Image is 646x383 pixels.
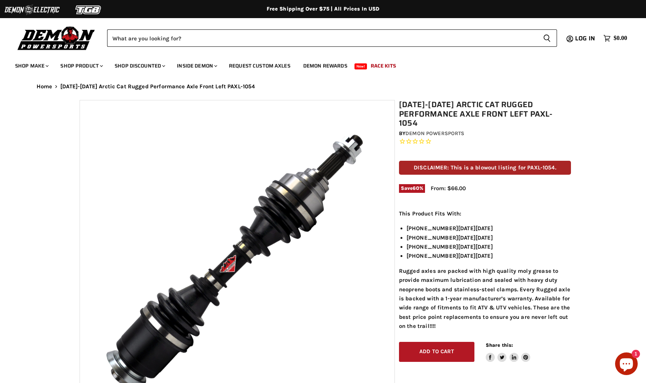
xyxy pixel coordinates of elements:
[55,58,107,74] a: Shop Product
[413,185,419,191] span: 60
[419,348,454,355] span: Add to cart
[223,58,296,74] a: Request Custom Axles
[407,224,571,233] li: [PHONE_NUMBER][DATE][DATE]
[354,63,367,69] span: New!
[399,129,571,138] div: by
[21,83,625,90] nav: Breadcrumbs
[399,209,571,218] p: This Product Fits With:
[407,251,571,260] li: [PHONE_NUMBER][DATE][DATE]
[9,58,53,74] a: Shop Make
[407,233,571,242] li: [PHONE_NUMBER][DATE][DATE]
[407,242,571,251] li: [PHONE_NUMBER][DATE][DATE]
[399,342,474,362] button: Add to cart
[15,25,98,51] img: Demon Powersports
[107,29,557,47] form: Product
[399,184,425,192] span: Save %
[60,3,117,17] img: TGB Logo 2
[613,352,640,377] inbox-online-store-chat: Shopify online store chat
[486,342,513,348] span: Share this:
[4,3,60,17] img: Demon Electric Logo 2
[399,100,571,128] h1: [DATE]-[DATE] Arctic Cat Rugged Performance Axle Front Left PAXL-1054
[575,34,595,43] span: Log in
[171,58,222,74] a: Inside Demon
[365,58,402,74] a: Race Kits
[109,58,170,74] a: Shop Discounted
[298,58,353,74] a: Demon Rewards
[405,130,464,137] a: Demon Powersports
[600,33,631,44] a: $0.00
[107,29,537,47] input: Search
[572,35,600,42] a: Log in
[399,138,571,146] span: Rated 0.0 out of 5 stars 0 reviews
[37,83,52,90] a: Home
[60,83,255,90] span: [DATE]-[DATE] Arctic Cat Rugged Performance Axle Front Left PAXL-1054
[431,185,466,192] span: From: $66.00
[399,161,571,175] p: DISCLAIMER: This is a blowout listing for PAXL-1054.
[537,29,557,47] button: Search
[486,342,531,362] aside: Share this:
[399,209,571,331] div: Rugged axles are packed with high quality moly grease to provide maximum lubrication and sealed w...
[21,6,625,12] div: Free Shipping Over $75 | All Prices In USD
[614,35,627,42] span: $0.00
[9,55,625,74] ul: Main menu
